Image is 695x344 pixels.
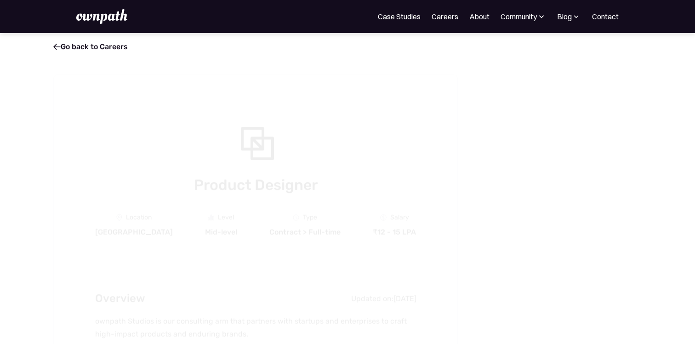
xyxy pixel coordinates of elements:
div: Salary [390,214,409,221]
div: Level [218,214,234,221]
img: Clock Icon - Job Board X Webflow Template [293,214,299,221]
div: Blog [557,11,572,22]
div: ₹12 - 15 LPA [373,228,416,237]
img: Location Icon - Job Board X Webflow Template [116,214,122,221]
img: Money Icon - Job Board X Webflow Template [380,214,387,221]
div: Community [501,11,537,22]
div: Blog [557,11,581,22]
div: Updated on: [351,294,393,303]
a: Case Studies [378,11,421,22]
div: Community [501,11,546,22]
div: Contract > Full-time [269,228,341,237]
div: Type [303,214,317,221]
a: About [469,11,490,22]
div: [DATE] [393,294,416,303]
h2: Overview [95,290,145,308]
span:  [53,42,61,51]
a: Contact [592,11,619,22]
div: Location [126,214,152,221]
h1: Product Designer [95,175,416,196]
a: Go back to Careers [53,42,128,51]
a: Careers [432,11,458,22]
div: Mid-level [205,228,237,237]
p: ownpath Studios is our consulting arm that partners with startups and enterprises to craft high-i... [95,315,416,341]
img: Graph Icon - Job Board X Webflow Template [208,214,214,221]
div: [GEOGRAPHIC_DATA] [95,228,173,237]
